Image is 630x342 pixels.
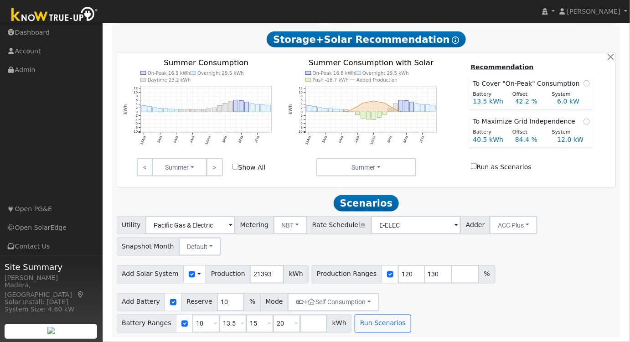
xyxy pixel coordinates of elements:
div: 84.4 % [511,135,553,145]
span: kWh [327,315,351,333]
text: Summer Consumption with Solar [309,58,434,67]
span: Scenarios [334,195,399,212]
circle: onclick="" [314,111,315,113]
input: Select a Utility [145,216,235,234]
text: 12AM [305,135,312,145]
div: Battery [468,129,508,136]
text: Overnight 29.5 kWh [197,71,244,76]
span: Production [206,265,250,284]
rect: onclick="" [169,109,173,112]
rect: onclick="" [361,112,366,119]
rect: onclick="" [147,107,152,112]
span: % [244,293,260,311]
label: Show All [232,163,266,172]
rect: onclick="" [383,112,387,115]
span: Production Ranges [312,265,382,284]
circle: onclick="" [325,111,326,113]
span: Adder [460,216,490,234]
div: 13.5 kWh [468,97,510,106]
circle: onclick="" [401,111,402,113]
text: 8 [135,94,137,98]
span: To Cover "On-Peak" Consumption [473,79,584,88]
button: NBT [274,216,308,234]
span: kWh [284,265,308,284]
text: 12PM [204,135,212,145]
span: Metering [235,216,274,234]
text: 12 [134,86,137,90]
div: 12.0 kW [553,135,594,145]
circle: onclick="" [319,111,320,113]
text: 10 [134,90,137,94]
text: 3AM [156,135,163,144]
text: 4 [135,102,137,106]
span: Battery Ranges [117,315,177,333]
rect: onclick="" [212,108,217,112]
rect: onclick="" [250,104,255,112]
span: Add Solar System [117,265,184,284]
rect: onclick="" [153,108,157,112]
circle: onclick="" [362,102,364,104]
text: kWh [288,104,293,115]
button: Summer [152,158,207,176]
text: 9PM [254,135,261,144]
text: 12PM [370,135,377,145]
text: 12 [299,86,303,90]
label: Run as Scenarios [471,162,532,172]
button: Run Scenarios [355,315,411,333]
text: 2 [301,106,303,110]
input: Select a Rate Schedule [371,216,461,234]
text: -8 [134,125,138,130]
text: 3PM [222,135,228,144]
rect: onclick="" [307,106,311,112]
text: 6AM [173,135,180,144]
circle: onclick="" [412,111,413,113]
rect: onclick="" [318,108,322,112]
circle: onclick="" [336,111,337,113]
rect: onclick="" [218,106,222,112]
rect: onclick="" [404,100,409,112]
rect: onclick="" [142,106,146,112]
button: Default [179,238,221,256]
span: Rate Schedule [307,216,372,234]
rect: onclick="" [158,109,163,112]
circle: onclick="" [390,106,391,107]
rect: onclick="" [367,112,371,119]
rect: onclick="" [267,105,271,112]
rect: onclick="" [164,109,168,112]
span: Reserve [181,293,218,311]
a: Map [77,291,85,298]
button: +Self Consumption [288,293,379,311]
text: Added Production [357,78,398,83]
div: 42.2 % [511,97,553,106]
button: ACC Plus [490,216,537,234]
circle: onclick="" [368,101,369,103]
text: 3AM [321,135,328,144]
text: 6PM [238,135,245,144]
text: 10 [299,90,303,94]
div: [PERSON_NAME] [5,273,98,283]
rect: onclick="" [415,104,420,112]
circle: onclick="" [433,111,434,113]
circle: onclick="" [395,109,397,110]
rect: onclick="" [426,104,431,112]
rect: onclick="" [201,109,206,112]
div: Solar Install: [DATE] [5,297,98,307]
rect: onclick="" [256,104,260,112]
rect: onclick="" [174,109,179,112]
text: -6 [300,122,303,126]
text: Overnight 29.5 kWh [363,71,409,76]
text: On-Peak 16.9 kWh [148,71,191,76]
text: -8 [300,125,303,130]
text: -6 [134,122,138,126]
span: Mode [260,293,288,311]
circle: onclick="" [428,111,429,113]
div: System Size: 4.60 kW [5,305,98,314]
circle: onclick="" [352,109,353,110]
rect: onclick="" [377,112,382,118]
span: Utility [117,216,146,234]
text: Daytime 23.2 kWh [148,78,191,83]
text: 6AM [338,135,345,144]
div: Offset [508,91,547,98]
span: Snapshot Month [117,238,180,256]
rect: onclick="" [323,109,328,112]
